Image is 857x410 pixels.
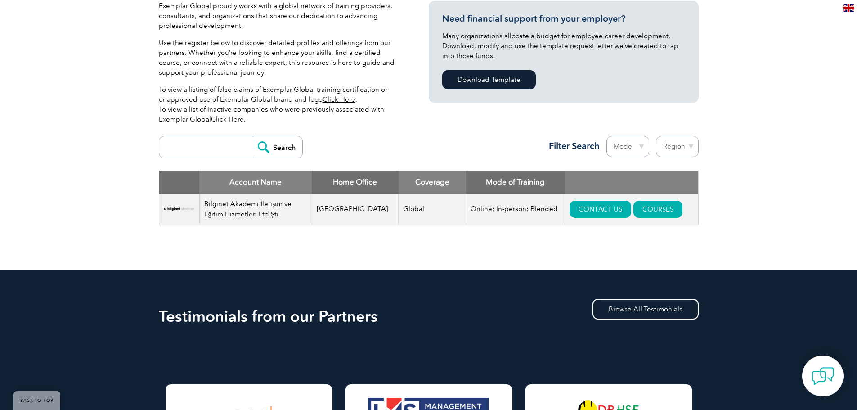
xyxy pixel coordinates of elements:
img: en [843,4,854,12]
td: Global [399,194,466,225]
a: Click Here [211,115,244,123]
a: Download Template [442,70,536,89]
th: Account Name: activate to sort column descending [199,171,312,194]
td: [GEOGRAPHIC_DATA] [312,194,399,225]
a: Browse All Testimonials [592,299,699,320]
p: Exemplar Global proudly works with a global network of training providers, consultants, and organ... [159,1,402,31]
h2: Testimonials from our Partners [159,309,699,324]
a: BACK TO TOP [13,391,60,410]
img: contact-chat.png [812,365,834,387]
p: To view a listing of false claims of Exemplar Global training certification or unapproved use of ... [159,85,402,124]
td: Bilginet Akademi İletişim ve Eğitim Hizmetleri Ltd.Şti [199,194,312,225]
th: : activate to sort column ascending [565,171,698,194]
th: Home Office: activate to sort column ascending [312,171,399,194]
img: a1985bb7-a6fe-eb11-94ef-002248181dbe-logo.png [164,201,195,218]
a: Click Here [323,95,355,104]
th: Coverage: activate to sort column ascending [399,171,466,194]
p: Many organizations allocate a budget for employee career development. Download, modify and use th... [442,31,685,61]
a: COURSES [633,201,682,218]
p: Use the register below to discover detailed profiles and offerings from our partners. Whether you... [159,38,402,77]
input: Search [253,136,302,158]
td: Online; In-person; Blended [466,194,565,225]
a: CONTACT US [570,201,631,218]
h3: Need financial support from your employer? [442,13,685,24]
th: Mode of Training: activate to sort column ascending [466,171,565,194]
h3: Filter Search [543,140,600,152]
